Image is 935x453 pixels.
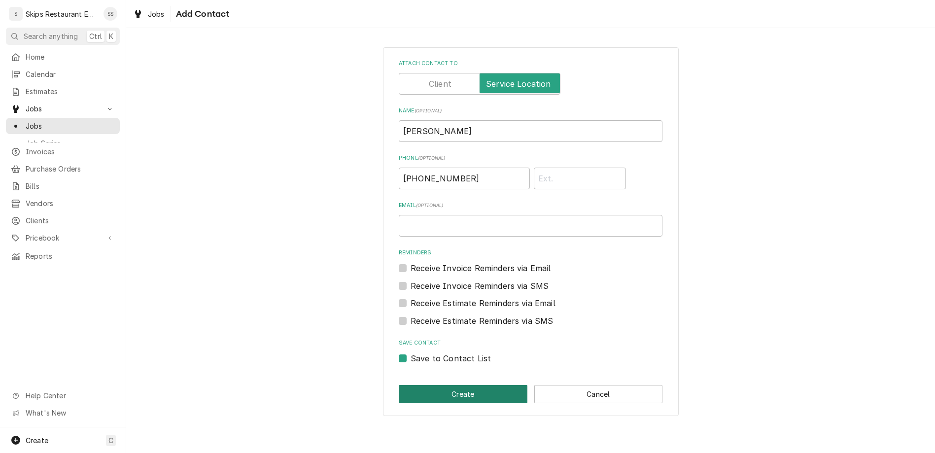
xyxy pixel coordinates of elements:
[6,212,120,229] a: Clients
[534,385,663,403] button: Cancel
[399,249,662,274] div: Reminders
[399,249,662,257] label: Reminders
[6,387,120,404] a: Go to Help Center
[411,262,551,274] label: Receive Invoice Reminders via Email
[173,7,230,21] span: Add Contact
[104,7,117,21] div: SS
[534,168,626,189] input: Ext.
[104,7,117,21] div: Shan Skipper's Avatar
[6,230,120,246] a: Go to Pricebook
[399,202,662,237] div: Email
[129,6,169,22] a: Jobs
[399,385,527,403] button: Create
[6,248,120,264] a: Reports
[399,339,662,347] label: Save Contact
[6,28,120,45] button: Search anythingCtrlK
[6,178,120,194] a: Bills
[416,203,444,208] span: ( optional )
[26,104,100,114] span: Jobs
[26,9,98,19] div: Skips Restaurant Equipment
[399,168,530,189] input: Number
[415,108,442,113] span: ( optional )
[6,118,120,134] a: Jobs
[6,161,120,177] a: Purchase Orders
[6,195,120,211] a: Vendors
[24,31,78,41] span: Search anything
[6,405,120,421] a: Go to What's New
[26,52,115,62] span: Home
[26,86,115,97] span: Estimates
[26,146,115,157] span: Invoices
[6,66,120,82] a: Calendar
[26,198,115,209] span: Vendors
[26,121,115,131] span: Jobs
[411,280,549,292] label: Receive Invoice Reminders via SMS
[6,101,120,117] a: Go to Jobs
[411,297,555,309] label: Receive Estimate Reminders via Email
[26,390,114,401] span: Help Center
[26,436,48,445] span: Create
[6,135,120,151] a: Job Series
[399,385,662,403] div: Button Group Row
[26,69,115,79] span: Calendar
[6,49,120,65] a: Home
[9,7,23,21] div: S
[399,339,662,364] div: Ephemeral Contact
[399,107,662,115] label: Name
[399,202,662,209] label: Email
[399,154,662,162] label: Phone
[399,60,662,68] label: Attach contact to
[399,385,662,403] div: Button Group
[399,107,662,142] div: Name
[26,251,115,261] span: Reports
[383,47,679,416] div: Contact Create/Update
[26,181,115,191] span: Bills
[148,9,165,19] span: Jobs
[399,60,662,95] div: Attach contact to
[399,60,662,364] div: Contact Edit Form
[26,164,115,174] span: Purchase Orders
[108,435,113,446] span: C
[6,83,120,100] a: Estimates
[89,31,102,41] span: Ctrl
[418,155,446,161] span: ( optional )
[411,352,491,364] label: Save to Contact List
[6,143,120,160] a: Invoices
[26,215,115,226] span: Clients
[109,31,113,41] span: K
[26,233,100,243] span: Pricebook
[399,154,662,189] div: Phone
[411,315,553,327] label: Receive Estimate Reminders via SMS
[26,138,115,148] span: Job Series
[26,408,114,418] span: What's New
